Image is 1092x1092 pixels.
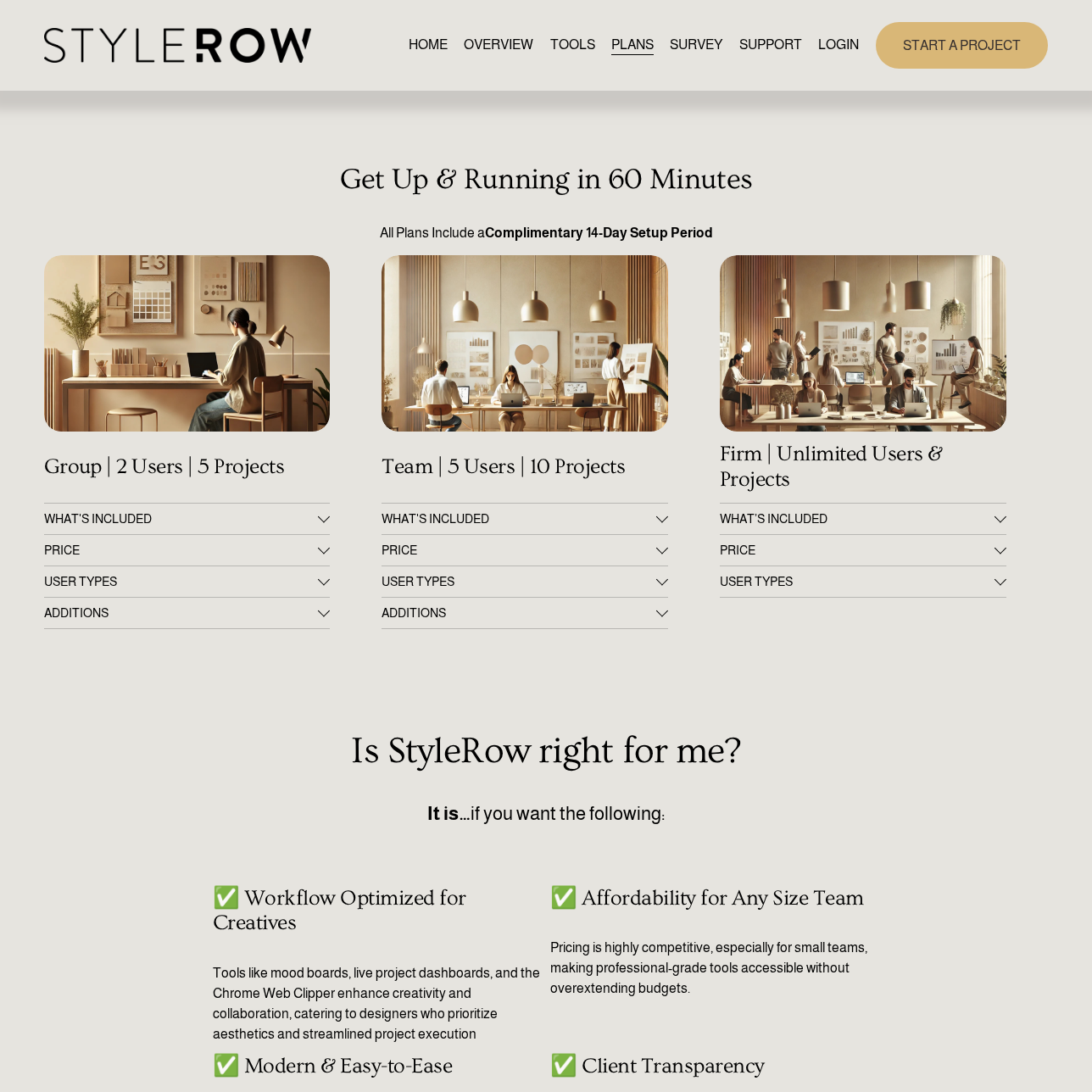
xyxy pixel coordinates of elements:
[720,535,1006,565] button: PRICE
[720,512,994,526] span: WHAT’S INCLUDED
[213,886,542,936] h4: ✅ Workflow Optimized for Creatives
[611,34,654,57] a: PLANS
[382,566,668,597] button: USER TYPES
[44,566,331,597] button: USER TYPES
[44,223,1049,243] p: All Plans Include a
[213,963,542,1045] p: Tools like mood boards, live project dashboards, and the Chrome Web Clipper enhance creativity an...
[382,606,656,620] span: ADDITIONS
[720,575,994,588] span: USER TYPES
[213,1054,542,1079] h4: ✅ Modern & Easy-to-Ease
[670,34,722,57] a: SURVEY
[44,454,331,480] h4: Group | 2 Users | 5 Projects
[44,731,1049,772] h2: Is StyleRow right for me?
[409,34,448,57] a: HOME
[720,504,1006,534] button: WHAT’S INCLUDED
[382,575,656,588] span: USER TYPES
[44,512,319,526] span: WHAT'S INCLUDED
[44,543,319,557] span: PRICE
[382,535,668,565] button: PRICE
[876,22,1048,69] a: START A PROJECT
[382,512,656,526] span: WHAT'S INCLUDED
[739,34,802,57] a: folder dropdown
[818,34,859,57] a: LOGIN
[485,226,713,240] strong: Complimentary 14-Day Setup Period
[44,163,1049,196] h3: Get Up & Running in 60 Minutes
[550,886,879,911] h4: ✅ Affordability for Any Size Team
[44,799,1049,827] p: if you want the following:
[44,28,311,63] img: StyleRow
[382,504,668,534] button: WHAT'S INCLUDED
[44,504,331,534] button: WHAT'S INCLUDED
[720,566,1006,597] button: USER TYPES
[739,35,802,55] span: SUPPORT
[427,803,471,824] strong: It is…
[382,454,668,480] h4: Team | 5 Users | 10 Projects
[44,606,319,620] span: ADDITIONS
[44,535,331,565] button: PRICE
[44,575,319,588] span: USER TYPES
[382,543,656,557] span: PRICE
[550,34,595,57] a: TOOLS
[382,598,668,628] button: ADDITIONS
[720,543,994,557] span: PRICE
[550,1054,879,1079] h4: ✅ Client Transparency
[44,598,331,628] button: ADDITIONS
[464,34,533,57] a: OVERVIEW
[550,938,879,999] p: Pricing is highly competitive, especially for small teams, making professional-grade tools access...
[720,442,1006,492] h4: Firm | Unlimited Users & Projects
